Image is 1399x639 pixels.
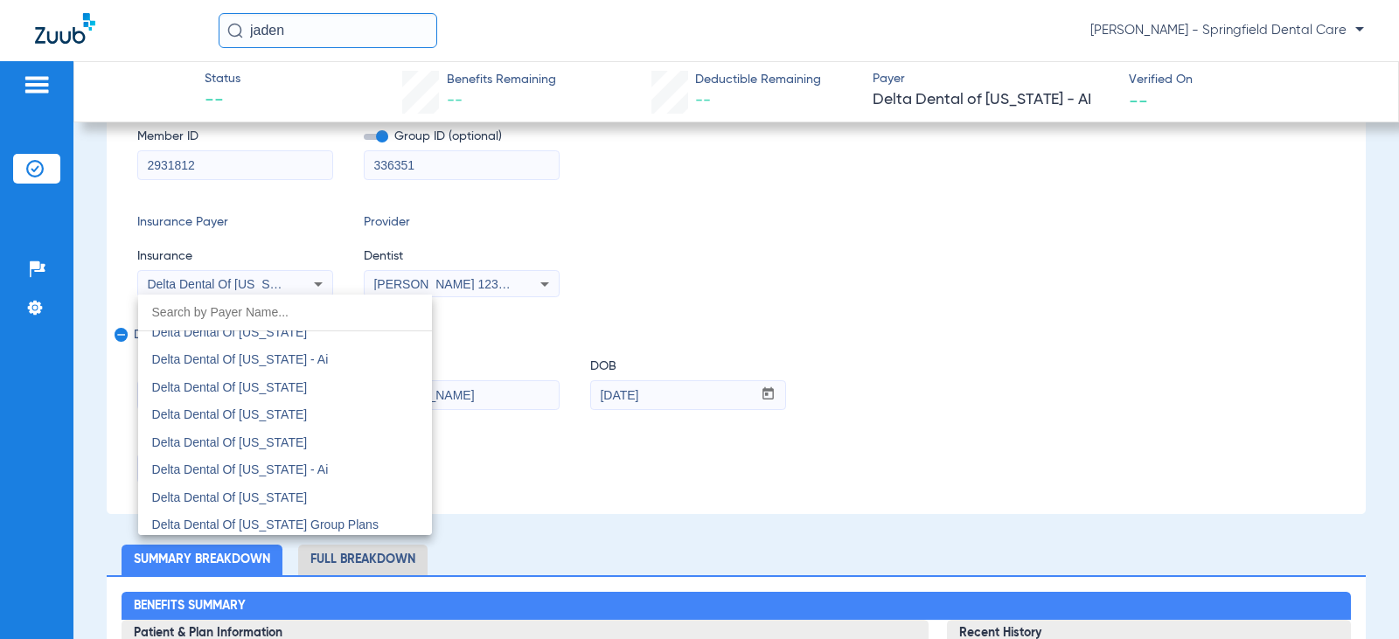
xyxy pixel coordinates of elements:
[152,380,308,394] span: Delta Dental Of [US_STATE]
[152,435,308,449] span: Delta Dental Of [US_STATE]
[152,517,379,531] span: Delta Dental Of [US_STATE] Group Plans
[152,462,329,476] span: Delta Dental Of [US_STATE] - Ai
[138,295,432,330] input: dropdown search
[152,352,329,366] span: Delta Dental Of [US_STATE] - Ai
[152,325,308,339] span: Delta Dental Of [US_STATE]
[152,490,308,504] span: Delta Dental Of [US_STATE]
[152,407,308,421] span: Delta Dental Of [US_STATE]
